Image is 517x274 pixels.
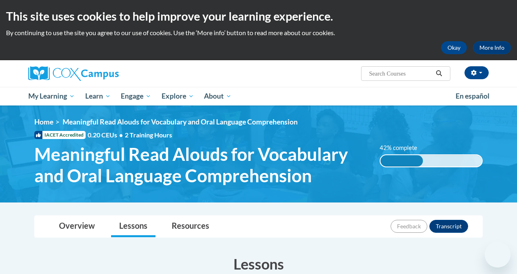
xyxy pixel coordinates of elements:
[28,66,119,81] img: Cox Campus
[51,216,103,237] a: Overview
[441,41,467,54] button: Okay
[199,87,237,105] a: About
[88,131,125,139] span: 0.20 CEUs
[121,91,151,101] span: Engage
[164,216,217,237] a: Resources
[34,131,86,139] span: IACET Accredited
[368,69,433,78] input: Search Courses
[204,91,231,101] span: About
[111,216,156,237] a: Lessons
[433,69,445,78] button: Search
[34,143,368,186] span: Meaningful Read Alouds for Vocabulary and Oral Language Comprehension
[125,131,172,139] span: 2 Training Hours
[380,155,423,167] div: 42% complete
[34,254,483,274] h3: Lessons
[22,87,495,105] div: Main menu
[450,88,495,105] a: En español
[34,118,53,126] a: Home
[119,131,123,139] span: •
[473,41,511,54] a: More Info
[6,28,511,37] p: By continuing to use the site you agree to our use of cookies. Use the ‘More info’ button to read...
[464,66,489,79] button: Account Settings
[162,91,194,101] span: Explore
[63,118,298,126] span: Meaningful Read Alouds for Vocabulary and Oral Language Comprehension
[6,8,511,24] h2: This site uses cookies to help improve your learning experience.
[116,87,156,105] a: Engage
[391,220,427,233] button: Feedback
[380,143,426,152] label: 42% complete
[23,87,80,105] a: My Learning
[429,220,468,233] button: Transcript
[28,91,75,101] span: My Learning
[456,92,490,100] span: En español
[80,87,116,105] a: Learn
[85,91,111,101] span: Learn
[485,242,511,268] iframe: Button to launch messaging window
[156,87,199,105] a: Explore
[28,66,174,81] a: Cox Campus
